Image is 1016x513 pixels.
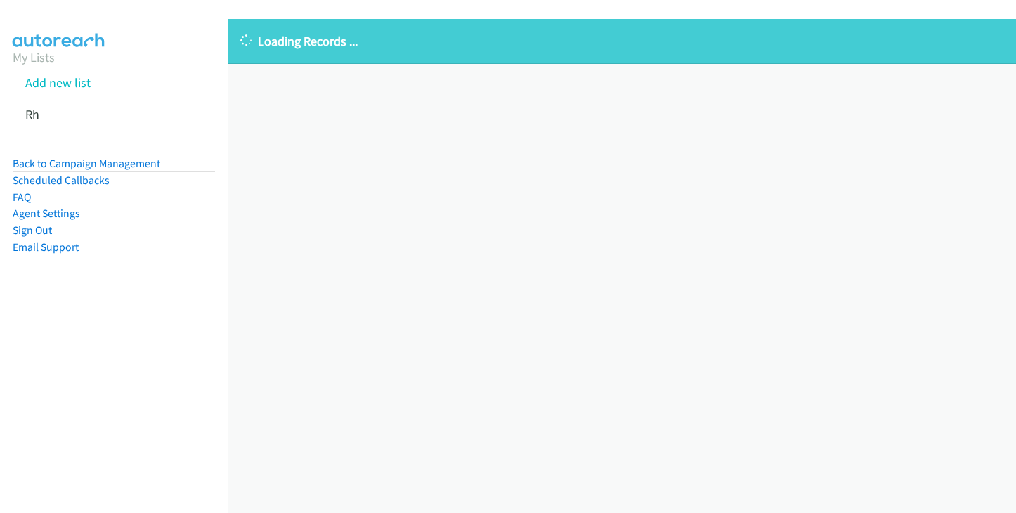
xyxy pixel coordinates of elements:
[13,240,79,254] a: Email Support
[240,32,1003,51] p: Loading Records ...
[13,157,160,170] a: Back to Campaign Management
[13,207,80,220] a: Agent Settings
[13,49,55,65] a: My Lists
[13,190,31,204] a: FAQ
[13,174,110,187] a: Scheduled Callbacks
[13,223,52,237] a: Sign Out
[25,106,39,122] a: Rh
[25,74,91,91] a: Add new list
